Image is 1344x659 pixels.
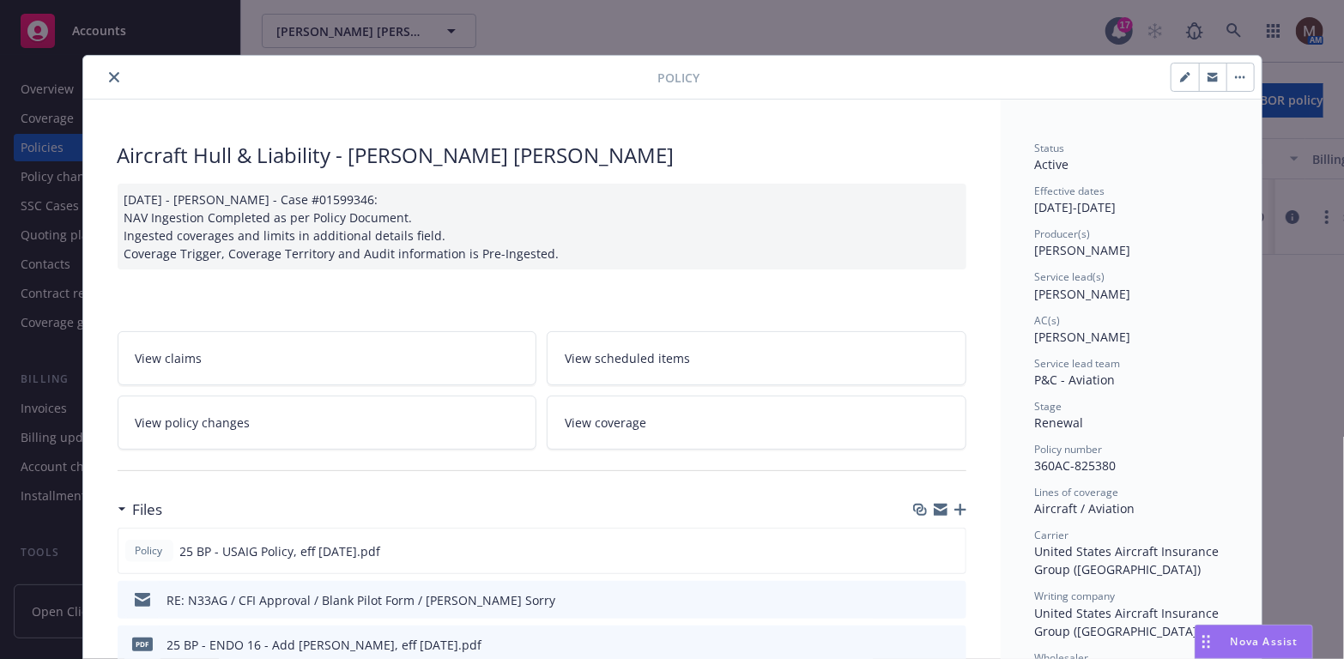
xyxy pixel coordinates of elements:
[132,543,166,559] span: Policy
[1035,528,1069,542] span: Carrier
[118,331,537,385] a: View claims
[118,499,163,521] div: Files
[133,499,163,521] h3: Files
[1035,286,1131,302] span: [PERSON_NAME]
[1231,634,1299,649] span: Nova Assist
[1035,184,1227,216] div: [DATE] - [DATE]
[1035,141,1065,155] span: Status
[136,349,203,367] span: View claims
[565,349,690,367] span: View scheduled items
[1035,457,1117,474] span: 360AC-825380
[943,542,959,560] button: preview file
[944,591,960,609] button: preview file
[136,414,251,432] span: View policy changes
[1035,242,1131,258] span: [PERSON_NAME]
[118,396,537,450] a: View policy changes
[547,331,966,385] a: View scheduled items
[1035,356,1121,371] span: Service lead team
[1035,414,1084,431] span: Renewal
[547,396,966,450] a: View coverage
[916,542,929,560] button: download file
[1035,442,1103,456] span: Policy number
[1035,605,1223,639] span: United States Aircraft Insurance Group ([GEOGRAPHIC_DATA])
[1196,626,1217,658] div: Drag to move
[1035,184,1105,198] span: Effective dates
[1035,399,1062,414] span: Stage
[1035,329,1131,345] span: [PERSON_NAME]
[1035,156,1069,172] span: Active
[1035,227,1091,241] span: Producer(s)
[658,69,700,87] span: Policy
[1195,625,1313,659] button: Nova Assist
[118,141,966,170] div: Aircraft Hull & Liability - [PERSON_NAME] [PERSON_NAME]
[565,414,646,432] span: View coverage
[1035,543,1223,577] span: United States Aircraft Insurance Group ([GEOGRAPHIC_DATA])
[132,638,153,650] span: pdf
[944,636,960,654] button: preview file
[167,636,482,654] div: 25 BP - ENDO 16 - Add [PERSON_NAME], eff [DATE].pdf
[1035,372,1116,388] span: P&C - Aviation
[1035,589,1116,603] span: Writing company
[1035,485,1119,499] span: Lines of coverage
[917,591,930,609] button: download file
[1035,269,1105,284] span: Service lead(s)
[104,67,124,88] button: close
[118,184,966,269] div: [DATE] - [PERSON_NAME] - Case #01599346: NAV Ingestion Completed as per Policy Document. Ingested...
[167,591,556,609] div: RE: N33AG / CFI Approval / Blank Pilot Form / [PERSON_NAME] Sorry
[917,636,930,654] button: download file
[1035,500,1135,517] span: Aircraft / Aviation
[180,542,381,560] span: 25 BP - USAIG Policy, eff [DATE].pdf
[1035,313,1061,328] span: AC(s)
